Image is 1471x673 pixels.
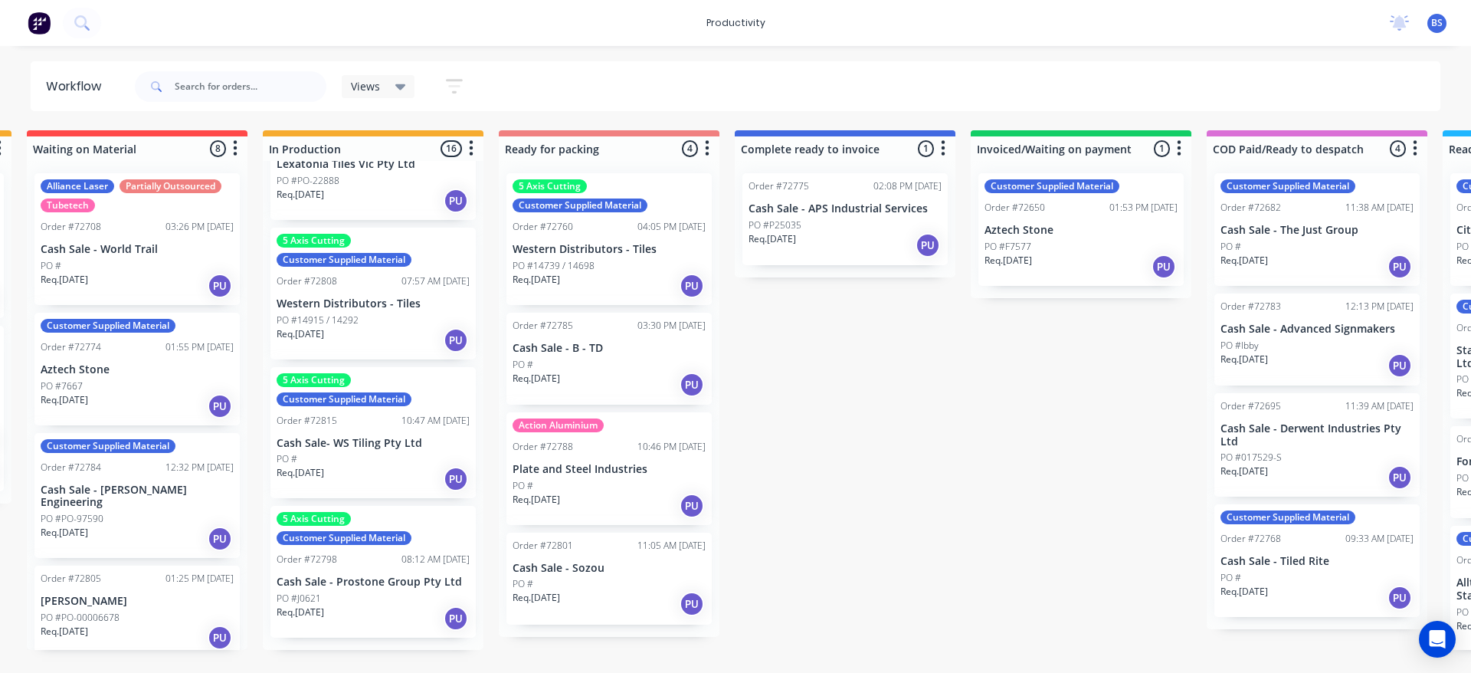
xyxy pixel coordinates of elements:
[1214,173,1420,286] div: Customer Supplied MaterialOrder #7268211:38 AM [DATE]Cash Sale - The Just GroupPO #Req.[DATE]PU
[277,512,351,526] div: 5 Axis Cutting
[41,393,88,407] p: Req. [DATE]
[513,243,706,256] p: Western Distributors - Tiles
[513,358,533,372] p: PO #
[277,576,470,589] p: Cash Sale - Prostone Group Pty Ltd
[680,592,704,616] div: PU
[749,218,801,232] p: PO #P25035
[1345,300,1414,314] div: 12:13 PM [DATE]
[277,592,321,606] p: PO #J0621
[984,254,1032,268] p: Req. [DATE]
[1345,201,1414,215] div: 11:38 AM [DATE]
[34,433,240,559] div: Customer Supplied MaterialOrder #7278412:32 PM [DATE]Cash Sale - [PERSON_NAME] EngineeringPO #PO-...
[165,572,234,586] div: 01:25 PM [DATE]
[401,553,470,566] div: 08:12 AM [DATE]
[1214,294,1420,386] div: Order #7278312:13 PM [DATE]Cash Sale - Advanced SignmakersPO #IbbyReq.[DATE]PU
[1220,555,1414,568] p: Cash Sale - Tiled Rite
[699,11,773,34] div: productivity
[41,512,103,526] p: PO #PO-97590
[277,297,470,310] p: Western Distributors - Tiles
[41,439,175,453] div: Customer Supplied Material
[984,224,1178,237] p: Aztech Stone
[277,234,351,248] div: 5 Axis Cutting
[277,437,470,450] p: Cash Sale- WS Tiling Pty Ltd
[1220,451,1282,465] p: PO #017529-S
[513,199,647,212] div: Customer Supplied Material
[513,463,706,476] p: Plate and Steel Industries
[34,313,240,425] div: Customer Supplied MaterialOrder #7277401:55 PM [DATE]Aztech StonePO #7667Req.[DATE]PU
[513,259,595,273] p: PO #14739 / 14698
[351,78,380,94] span: Views
[680,373,704,397] div: PU
[1387,254,1412,279] div: PU
[637,319,706,333] div: 03:30 PM [DATE]
[41,199,95,212] div: Tubetech
[120,179,221,193] div: Partially Outsourced
[401,274,470,288] div: 07:57 AM [DATE]
[277,274,337,288] div: Order #72808
[28,11,51,34] img: Factory
[34,566,240,658] div: Order #7280501:25 PM [DATE][PERSON_NAME]PO #PO-00006678Req.[DATE]PU
[506,173,712,305] div: 5 Axis CuttingCustomer Supplied MaterialOrder #7276004:05 PM [DATE]Western Distributors - TilesPO...
[1220,240,1241,254] p: PO #
[984,240,1031,254] p: PO #F7577
[1220,510,1355,524] div: Customer Supplied Material
[513,493,560,507] p: Req. [DATE]
[1220,571,1241,585] p: PO #
[749,179,809,193] div: Order #72775
[916,233,940,258] div: PU
[41,379,83,393] p: PO #7667
[1220,353,1268,366] p: Req. [DATE]
[749,232,796,246] p: Req. [DATE]
[46,77,109,96] div: Workflow
[277,174,339,188] p: PO #PO-22888
[513,342,706,355] p: Cash Sale - B - TD
[984,179,1119,193] div: Customer Supplied Material
[41,572,101,586] div: Order #72805
[506,412,712,525] div: Action AluminiumOrder #7278810:46 PM [DATE]Plate and Steel IndustriesPO #Req.[DATE]PU
[680,274,704,298] div: PU
[165,461,234,474] div: 12:32 PM [DATE]
[444,328,468,353] div: PU
[41,243,234,256] p: Cash Sale - World Trail
[1220,179,1355,193] div: Customer Supplied Material
[1345,399,1414,413] div: 11:39 AM [DATE]
[34,173,240,305] div: Alliance LaserPartially OutsourcedTubetechOrder #7270803:26 PM [DATE]Cash Sale - World TrailPO #R...
[1220,585,1268,599] p: Req. [DATE]
[1220,254,1268,268] p: Req. [DATE]
[41,611,120,625] p: PO #PO-00006678
[1345,532,1414,546] div: 09:33 AM [DATE]
[270,506,476,638] div: 5 Axis CuttingCustomer Supplied MaterialOrder #7279808:12 AM [DATE]Cash Sale - Prostone Group Pty...
[41,179,114,193] div: Alliance Laser
[208,394,232,419] div: PU
[277,373,351,387] div: 5 Axis Cutting
[277,452,297,466] p: PO #
[513,372,560,386] p: Req. [DATE]
[513,479,533,493] p: PO #
[513,220,573,234] div: Order #72760
[401,414,470,428] div: 10:47 AM [DATE]
[1220,339,1259,353] p: PO #Ibby
[41,526,88,540] p: Req. [DATE]
[1220,201,1281,215] div: Order #72682
[680,494,704,518] div: PU
[165,220,234,234] div: 03:26 PM [DATE]
[277,606,324,619] p: Req. [DATE]
[513,179,587,193] div: 5 Axis Cutting
[1220,532,1281,546] div: Order #72768
[41,484,234,510] p: Cash Sale - [PERSON_NAME] Engineering
[1220,422,1414,448] p: Cash Sale - Derwent Industries Pty Ltd
[444,189,468,213] div: PU
[1214,393,1420,497] div: Order #7269511:39 AM [DATE]Cash Sale - Derwent Industries Pty LtdPO #017529-SReq.[DATE]PU
[277,253,411,267] div: Customer Supplied Material
[208,274,232,298] div: PU
[1152,254,1176,279] div: PU
[444,467,468,491] div: PU
[277,188,324,202] p: Req. [DATE]
[41,319,175,333] div: Customer Supplied Material
[1419,621,1456,658] div: Open Intercom Messenger
[1220,399,1281,413] div: Order #72695
[270,228,476,359] div: 5 Axis CuttingCustomer Supplied MaterialOrder #7280807:57 AM [DATE]Western Distributors - TilesPO...
[1431,16,1443,30] span: BS
[41,340,101,354] div: Order #72774
[277,327,324,341] p: Req. [DATE]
